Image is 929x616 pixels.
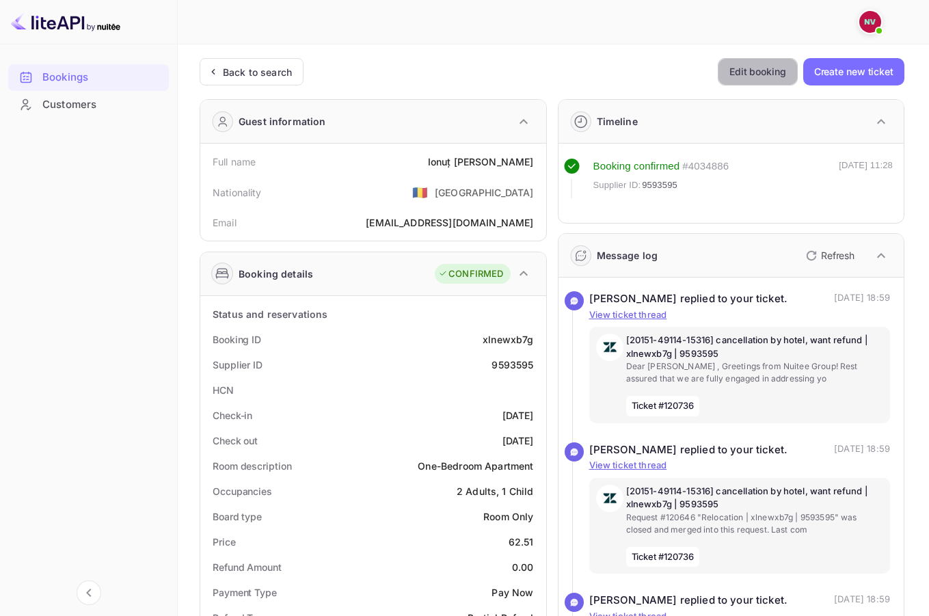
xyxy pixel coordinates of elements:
[428,155,534,169] div: Ionuț [PERSON_NAME]
[213,585,277,600] div: Payment Type
[213,408,252,423] div: Check-in
[839,159,893,198] div: [DATE] 11:28
[589,308,891,322] p: View ticket thread
[626,511,884,536] p: Request #120646 "Relocation | xlnewxb7g | 9593595" was closed and merged into this request. Last com
[803,58,904,85] button: Create new ticket
[834,442,890,458] p: [DATE] 18:59
[718,58,798,85] button: Edit booking
[213,358,262,372] div: Supplier ID
[213,155,256,169] div: Full name
[42,97,162,113] div: Customers
[213,459,291,473] div: Room description
[239,114,326,129] div: Guest information
[492,358,533,372] div: 9593595
[239,267,313,281] div: Booking details
[483,509,533,524] div: Room Only
[438,267,503,281] div: CONFIRMED
[626,485,884,511] p: [20151-49114-15316] cancellation by hotel, want refund | xlnewxb7g | 9593595
[213,433,258,448] div: Check out
[642,178,677,192] span: 9593595
[8,92,169,117] a: Customers
[412,180,428,204] span: United States
[8,64,169,90] a: Bookings
[597,114,638,129] div: Timeline
[418,459,533,473] div: One-Bedroom Apartment
[821,248,854,263] p: Refresh
[834,291,890,307] p: [DATE] 18:59
[11,11,120,33] img: LiteAPI logo
[596,334,623,361] img: AwvSTEc2VUhQAAAAAElFTkSuQmCC
[626,360,884,385] p: Dear [PERSON_NAME] , Greetings from Nuitee Group! Rest assured that we are fully engaged in addre...
[859,11,881,33] img: Nicholas Valbusa
[366,215,533,230] div: [EMAIL_ADDRESS][DOMAIN_NAME]
[834,593,890,608] p: [DATE] 18:59
[213,535,236,549] div: Price
[589,291,788,307] div: [PERSON_NAME] replied to your ticket.
[213,215,237,230] div: Email
[213,307,327,321] div: Status and reservations
[483,332,533,347] div: xlnewxb7g
[435,185,534,200] div: [GEOGRAPHIC_DATA]
[492,585,533,600] div: Pay Now
[8,92,169,118] div: Customers
[512,560,534,574] div: 0.00
[457,484,534,498] div: 2 Adults, 1 Child
[213,509,262,524] div: Board type
[626,396,700,416] span: Ticket #120736
[8,64,169,91] div: Bookings
[213,332,261,347] div: Booking ID
[213,560,282,574] div: Refund Amount
[223,65,292,79] div: Back to search
[798,245,860,267] button: Refresh
[77,580,101,605] button: Collapse navigation
[213,383,234,397] div: HCN
[502,433,534,448] div: [DATE]
[593,159,680,174] div: Booking confirmed
[597,248,658,263] div: Message log
[626,334,884,360] p: [20151-49114-15316] cancellation by hotel, want refund | xlnewxb7g | 9593595
[42,70,162,85] div: Bookings
[626,547,700,567] span: Ticket #120736
[596,485,623,512] img: AwvSTEc2VUhQAAAAAElFTkSuQmCC
[589,459,891,472] p: View ticket thread
[682,159,729,174] div: # 4034886
[213,484,272,498] div: Occupancies
[502,408,534,423] div: [DATE]
[589,442,788,458] div: [PERSON_NAME] replied to your ticket.
[509,535,534,549] div: 62.51
[589,593,788,608] div: [PERSON_NAME] replied to your ticket.
[213,185,262,200] div: Nationality
[593,178,641,192] span: Supplier ID:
